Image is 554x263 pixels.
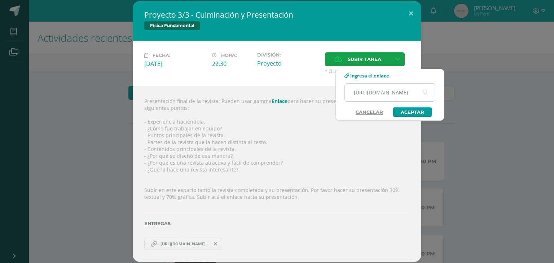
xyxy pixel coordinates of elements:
span: Subir tarea [348,53,381,66]
a: Enlace [272,98,287,104]
button: Close (Esc) [401,1,421,26]
h2: Proyecto 3/3 - Culminación y Presentación [144,10,410,20]
label: División: [257,52,319,58]
a: Aceptar [393,107,432,117]
span: Física Fundamental [144,21,200,30]
a: Cancelar [348,107,390,117]
span: Ingresa el enlace [350,72,389,79]
div: Presentación final de la revista: Pueden usar gamma para hacer su presentación. Incluyan los sigu... [133,86,421,262]
span: * El tamaño máximo permitido es 50 MB [325,68,410,74]
label: Entregas [144,221,410,226]
div: 22:30 [212,60,251,68]
span: Remover entrega [210,240,222,248]
span: [URL][DOMAIN_NAME] [157,241,209,247]
span: Fecha: [153,53,170,58]
span: Hora: [221,53,237,58]
div: Proyecto [257,59,319,67]
input: Ej. www.google.com [345,84,435,101]
div: [DATE] [144,60,206,68]
a: https://gamma.app/docs/Chispa-Magnetica-ix3s6rverofwc6a [144,238,222,250]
